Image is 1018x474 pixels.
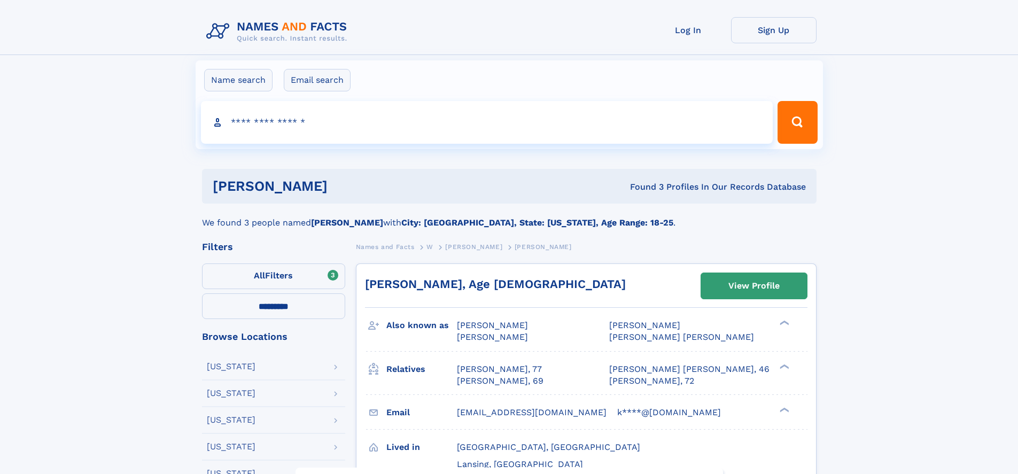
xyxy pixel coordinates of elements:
[777,320,790,327] div: ❯
[457,332,528,342] span: [PERSON_NAME]
[202,204,817,229] div: We found 3 people named with .
[426,240,433,253] a: W
[207,389,255,398] div: [US_STATE]
[701,273,807,299] a: View Profile
[386,438,457,456] h3: Lived in
[479,181,806,193] div: Found 3 Profiles In Our Records Database
[646,17,731,43] a: Log In
[207,416,255,424] div: [US_STATE]
[445,240,502,253] a: [PERSON_NAME]
[386,316,457,335] h3: Also known as
[515,243,572,251] span: [PERSON_NAME]
[202,263,345,289] label: Filters
[202,242,345,252] div: Filters
[609,332,754,342] span: [PERSON_NAME] [PERSON_NAME]
[777,406,790,413] div: ❯
[778,101,817,144] button: Search Button
[386,403,457,422] h3: Email
[207,362,255,371] div: [US_STATE]
[457,407,607,417] span: [EMAIL_ADDRESS][DOMAIN_NAME]
[207,442,255,451] div: [US_STATE]
[202,332,345,341] div: Browse Locations
[777,363,790,370] div: ❯
[311,217,383,228] b: [PERSON_NAME]
[201,101,773,144] input: search input
[202,17,356,46] img: Logo Names and Facts
[609,363,770,375] a: [PERSON_NAME] [PERSON_NAME], 46
[457,320,528,330] span: [PERSON_NAME]
[213,180,479,193] h1: [PERSON_NAME]
[284,69,351,91] label: Email search
[445,243,502,251] span: [PERSON_NAME]
[204,69,273,91] label: Name search
[426,243,433,251] span: W
[609,320,680,330] span: [PERSON_NAME]
[731,17,817,43] a: Sign Up
[356,240,415,253] a: Names and Facts
[386,360,457,378] h3: Relatives
[254,270,265,281] span: All
[365,277,626,291] a: [PERSON_NAME], Age [DEMOGRAPHIC_DATA]
[728,274,780,298] div: View Profile
[457,363,542,375] a: [PERSON_NAME], 77
[457,459,583,469] span: Lansing, [GEOGRAPHIC_DATA]
[457,442,640,452] span: [GEOGRAPHIC_DATA], [GEOGRAPHIC_DATA]
[457,375,543,387] a: [PERSON_NAME], 69
[401,217,673,228] b: City: [GEOGRAPHIC_DATA], State: [US_STATE], Age Range: 18-25
[609,375,694,387] a: [PERSON_NAME], 72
